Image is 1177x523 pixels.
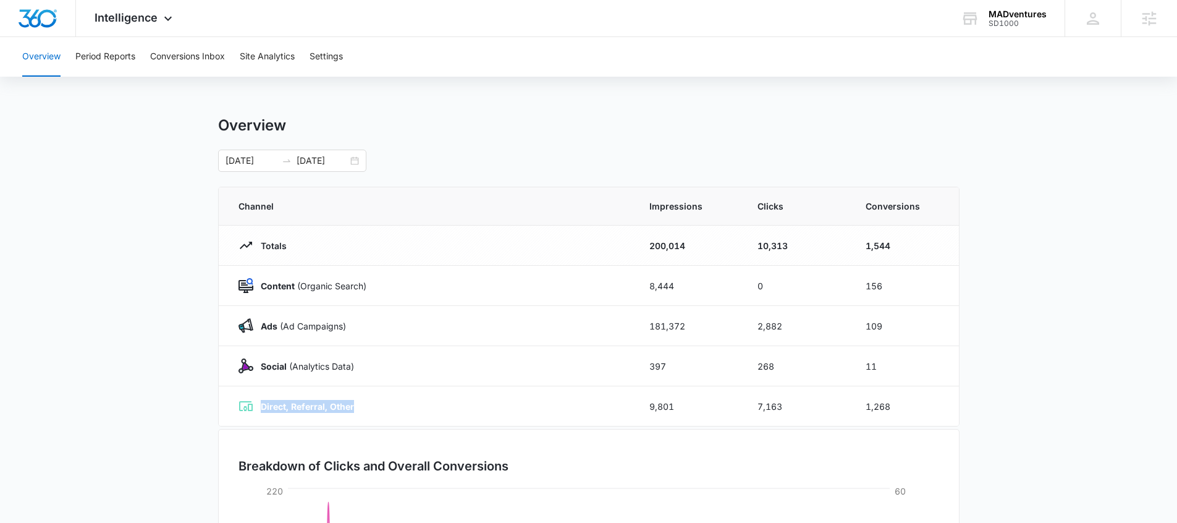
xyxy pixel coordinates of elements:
[635,266,743,306] td: 8,444
[851,226,959,266] td: 1,544
[635,346,743,386] td: 397
[851,266,959,306] td: 156
[261,281,295,291] strong: Content
[238,359,253,373] img: Social
[240,37,295,77] button: Site Analytics
[261,321,277,331] strong: Ads
[238,318,253,333] img: Ads
[743,386,851,427] td: 7,163
[635,306,743,346] td: 181,372
[238,457,508,475] h3: Breakdown of Clicks and Overall Conversions
[649,200,728,213] span: Impressions
[22,37,61,77] button: Overview
[989,19,1047,28] div: account id
[75,37,135,77] button: Period Reports
[238,200,620,213] span: Channel
[743,306,851,346] td: 2,882
[895,486,906,496] tspan: 60
[150,37,225,77] button: Conversions Inbox
[635,386,743,427] td: 9,801
[253,279,366,292] p: (Organic Search)
[282,156,292,166] span: swap-right
[851,346,959,386] td: 11
[743,266,851,306] td: 0
[851,306,959,346] td: 109
[226,154,277,168] input: Start date
[866,200,939,213] span: Conversions
[253,320,346,333] p: (Ad Campaigns)
[635,226,743,266] td: 200,014
[310,37,343,77] button: Settings
[743,226,851,266] td: 10,313
[989,9,1047,19] div: account name
[238,278,253,293] img: Content
[261,401,354,412] strong: Direct, Referral, Other
[218,116,286,135] h1: Overview
[851,386,959,427] td: 1,268
[261,361,287,372] strong: Social
[253,239,287,252] p: Totals
[757,200,836,213] span: Clicks
[253,360,354,373] p: (Analytics Data)
[266,486,283,496] tspan: 220
[282,156,292,166] span: to
[297,154,348,168] input: End date
[743,346,851,386] td: 268
[95,11,158,24] span: Intelligence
